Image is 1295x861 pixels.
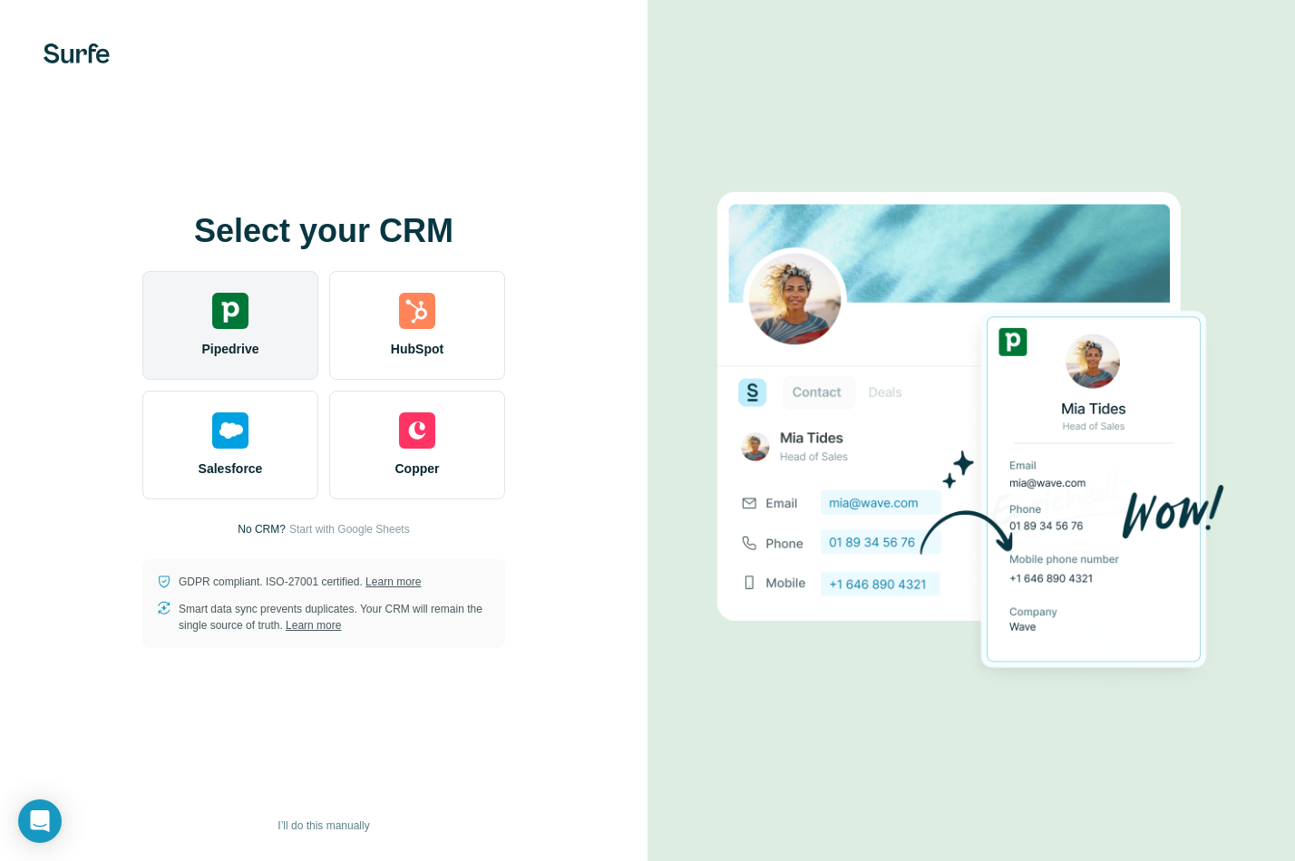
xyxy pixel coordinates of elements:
button: Start with Google Sheets [289,521,410,537]
span: HubSpot [391,340,443,358]
span: Copper [395,460,440,478]
img: copper's logo [399,412,435,449]
p: Smart data sync prevents duplicates. Your CRM will remain the single source of truth. [179,601,491,634]
p: No CRM? [238,521,286,537]
span: I’ll do this manually [277,817,369,834]
a: Learn more [365,576,421,588]
span: Pipedrive [201,340,258,358]
img: pipedrive's logo [212,293,248,329]
img: PIPEDRIVE image [717,161,1225,700]
img: salesforce's logo [212,412,248,449]
p: GDPR compliant. ISO-27001 certified. [179,574,421,590]
img: Surfe's logo [44,44,110,63]
div: Open Intercom Messenger [18,799,62,843]
img: hubspot's logo [399,293,435,329]
button: I’ll do this manually [265,812,382,839]
span: Salesforce [199,460,263,478]
a: Learn more [286,619,341,632]
h1: Select your CRM [142,213,505,249]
